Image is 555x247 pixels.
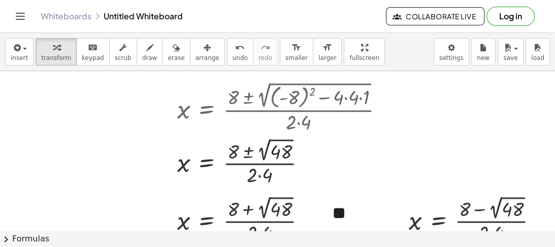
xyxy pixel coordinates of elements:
[41,11,91,21] a: Whiteboards
[386,7,484,25] button: Collaborate Live
[313,38,342,66] button: format_sizelarger
[137,38,163,66] button: draw
[291,42,301,54] i: format_size
[253,38,278,66] button: redoredo
[233,54,248,61] span: undo
[142,54,157,61] span: draw
[322,42,332,54] i: format_size
[227,38,253,66] button: undoundo
[41,54,71,61] span: transform
[11,54,28,61] span: insert
[526,38,550,66] button: load
[195,54,219,61] span: arrange
[280,38,313,66] button: format_sizesmaller
[115,54,132,61] span: scrub
[109,38,137,66] button: scrub
[285,54,308,61] span: smaller
[318,54,336,61] span: larger
[82,54,104,61] span: keypad
[344,38,384,66] button: fullscreen
[486,7,535,26] button: Log in
[88,42,97,54] i: keyboard
[503,54,517,61] span: save
[168,54,184,61] span: erase
[258,54,272,61] span: redo
[162,38,190,66] button: erase
[395,12,476,21] span: Collaborate Live
[471,38,496,66] button: new
[5,38,34,66] button: insert
[12,8,28,24] button: Toggle navigation
[531,54,544,61] span: load
[439,54,464,61] span: settings
[36,38,77,66] button: transform
[477,54,489,61] span: new
[76,38,110,66] button: keyboardkeypad
[498,38,524,66] button: save
[235,42,245,54] i: undo
[434,38,469,66] button: settings
[190,38,225,66] button: arrange
[349,54,379,61] span: fullscreen
[260,42,270,54] i: redo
